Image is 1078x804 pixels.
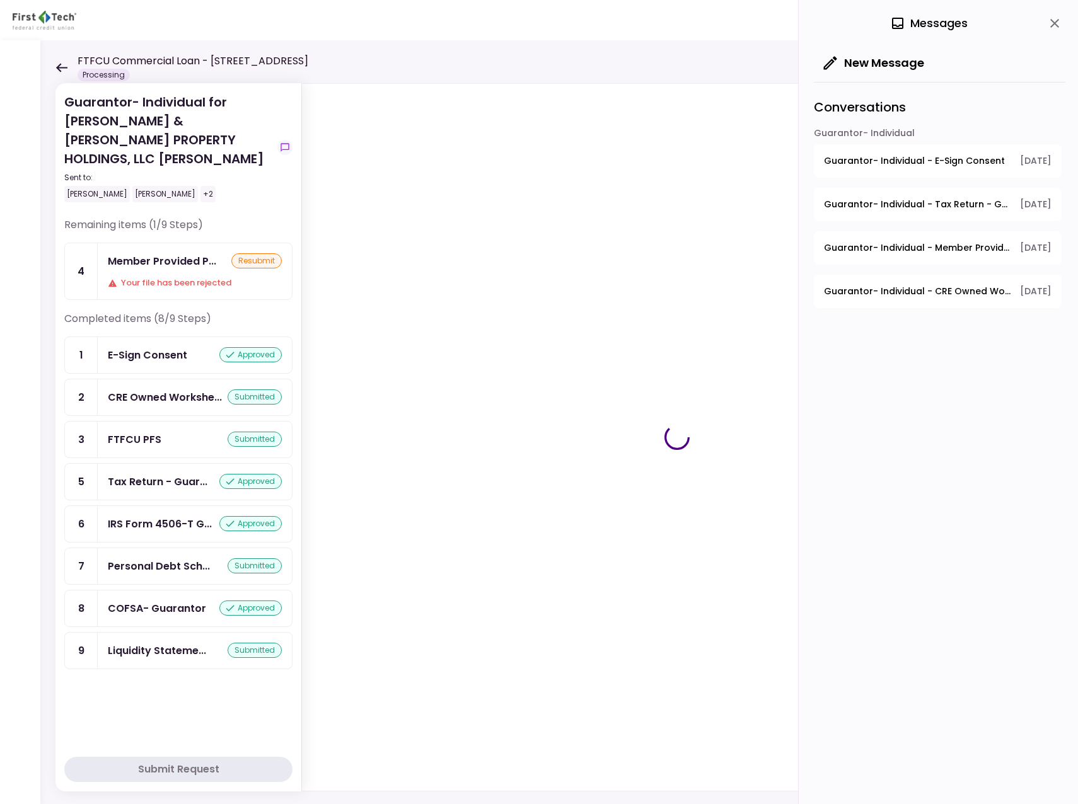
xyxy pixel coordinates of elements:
span: Guarantor- Individual - Member Provided PFS [824,241,1011,255]
button: open-conversation [814,231,1062,265]
div: Member Provided PFS [108,253,216,269]
div: Tax Return - Guarantor [108,474,207,490]
div: [PERSON_NAME] [64,186,130,202]
a: 6IRS Form 4506-T Guarantorapproved [64,505,293,543]
div: Remaining items (1/9 Steps) [64,217,293,243]
div: 6 [65,506,98,542]
div: Completed items (8/9 Steps) [64,311,293,336]
span: Guarantor- Individual - E-Sign Consent [824,154,1005,168]
div: resubmit [231,253,282,268]
div: 1 [65,337,98,373]
div: approved [219,516,282,531]
div: Submit Request [138,762,219,777]
h1: FTFCU Commercial Loan - [STREET_ADDRESS] [78,54,308,69]
div: approved [219,347,282,362]
div: E-Sign Consent [108,347,187,363]
div: FTFCU PFS [108,432,161,447]
div: Messages [890,14,968,33]
div: 5 [65,464,98,500]
a: 1E-Sign Consentapproved [64,336,293,374]
a: 3FTFCU PFSsubmitted [64,421,293,458]
div: Guarantor- Individual [814,127,1062,144]
span: [DATE] [1020,154,1052,168]
div: Your file has been rejected [108,277,282,289]
div: submitted [228,643,282,658]
div: Conversations [814,82,1065,127]
button: open-conversation [814,275,1062,308]
button: close [1044,13,1065,34]
div: Personal Debt Schedule [108,558,210,574]
div: approved [219,600,282,616]
div: Sent to: [64,172,272,183]
span: [DATE] [1020,285,1052,298]
span: [DATE] [1020,198,1052,211]
a: 4Member Provided PFSresubmitYour file has been rejected [64,243,293,300]
button: Submit Request [64,757,293,782]
div: 3 [65,422,98,457]
a: 9Liquidity Statements - Guarantorsubmitted [64,632,293,669]
a: 2CRE Owned Worksheetsubmitted [64,379,293,416]
div: 4 [65,243,98,299]
div: [PERSON_NAME] [132,186,198,202]
div: Guarantor- Individual for [PERSON_NAME] & [PERSON_NAME] PROPERTY HOLDINGS, LLC [PERSON_NAME] [64,93,272,202]
div: 7 [65,548,98,584]
span: Guarantor- Individual - CRE Owned Worksheet [824,285,1011,298]
a: 8COFSA- Guarantorapproved [64,590,293,627]
button: New Message [814,47,934,79]
button: open-conversation [814,188,1062,221]
div: submitted [228,432,282,447]
div: +2 [200,186,216,202]
span: [DATE] [1020,241,1052,255]
button: open-conversation [814,144,1062,178]
div: CRE Owned Worksheet [108,389,222,405]
div: Processing [78,69,130,81]
div: Liquidity Statements - Guarantor [108,643,206,658]
div: submitted [228,558,282,573]
span: Guarantor- Individual - Tax Return - Guarantor [824,198,1011,211]
div: approved [219,474,282,489]
div: 2 [65,379,98,415]
div: COFSA- Guarantor [108,600,206,616]
button: show-messages [277,140,293,155]
a: 7Personal Debt Schedulesubmitted [64,548,293,585]
img: Partner icon [13,11,76,30]
div: 8 [65,590,98,626]
div: 9 [65,633,98,669]
div: submitted [228,389,282,405]
div: IRS Form 4506-T Guarantor [108,516,212,532]
a: 5Tax Return - Guarantorapproved [64,463,293,500]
